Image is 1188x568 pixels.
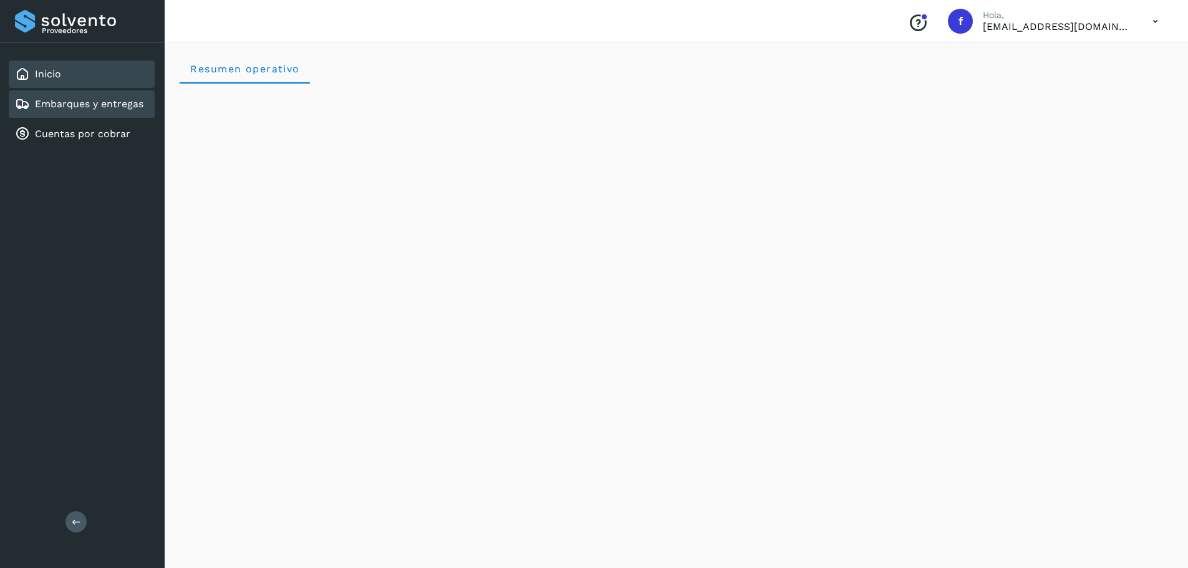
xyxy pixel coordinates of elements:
span: Resumen operativo [190,63,300,75]
p: Proveedores [42,26,150,35]
a: Cuentas por cobrar [35,128,130,140]
div: Cuentas por cobrar [9,120,155,148]
div: Embarques y entregas [9,90,155,118]
a: Inicio [35,68,61,80]
div: Inicio [9,60,155,88]
p: Hola, [983,10,1132,21]
a: Embarques y entregas [35,98,143,110]
p: facturacion@salgofreight.com [983,21,1132,32]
